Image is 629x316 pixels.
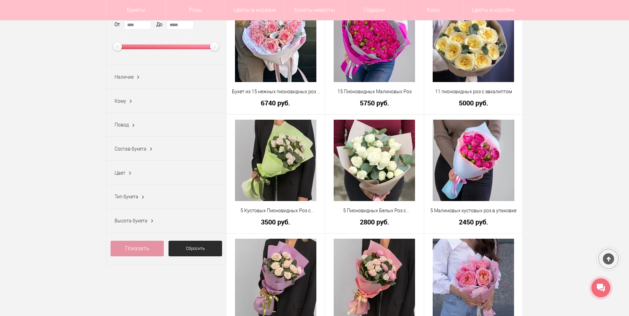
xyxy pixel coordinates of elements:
[330,88,419,95] a: 15 Пионовидных Малиновых Роз
[429,88,518,95] a: 11 пионовидных роз с эвкалиптом
[231,99,321,106] a: 6740 руб.
[330,99,419,106] a: 5750 руб.
[231,207,321,214] a: 5 Кустовых Пионовидных Роз с эвкалиптом
[330,218,419,225] a: 2800 руб.
[115,21,120,28] label: От
[334,1,415,82] img: 15 Пионовидных Малиновых Роз
[433,120,514,201] img: 5 Малиновых кустовых роз в упаковке
[235,120,316,201] img: 5 Кустовых Пионовидных Роз с эвкалиптом
[235,1,316,82] img: Букет из 15 нежных пионовидных роз с Эвкалиптом
[115,74,134,80] span: Наличие
[115,194,138,199] span: Тип букета
[433,1,514,82] img: 11 пионовидных роз с эвкалиптом
[115,122,129,127] span: Повод
[334,120,415,201] img: 5 Пионовидных Белых Роз с эвкалиптом
[231,88,321,95] a: Букет из 15 нежных пионовидных роз с Эвкалиптом
[330,207,419,214] a: 5 Пионовидных Белых Роз с эвкалиптом
[115,146,146,152] span: Состав букета
[115,170,125,176] span: Цвет
[231,218,321,225] a: 3500 руб.
[156,21,162,28] label: До
[429,218,518,225] a: 2450 руб.
[429,207,518,214] a: 5 Малиновых кустовых роз в упаковке
[429,99,518,106] a: 5000 руб.
[115,98,126,104] span: Кому
[115,218,148,223] span: Высота букета
[111,241,164,256] a: Показать
[169,241,222,256] a: Сбросить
